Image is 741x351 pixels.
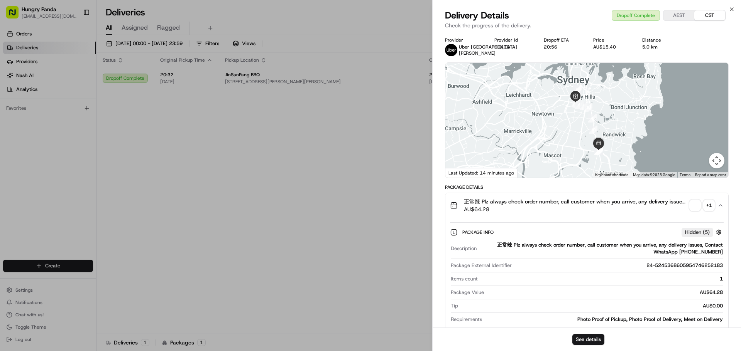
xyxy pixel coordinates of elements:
div: 5 [572,98,580,107]
img: Google [447,168,473,178]
div: Provider [445,37,482,43]
div: 1 [481,275,723,282]
div: 9 [588,114,597,123]
div: 5.0 km [642,44,679,50]
span: • [64,140,67,146]
span: Knowledge Base [15,172,59,180]
img: 1727276513143-84d647e1-66c0-4f92-a045-3c9f9f5dfd92 [16,74,30,87]
img: 1736555255976-a54dd68f-1ca7-489b-9aae-adbdc363a1c4 [15,141,22,147]
span: [PERSON_NAME] [459,50,496,56]
p: Welcome 👋 [8,31,140,43]
div: 6 [575,101,584,109]
div: AU$15.40 [593,44,630,50]
div: Last Updated: 14 minutes ago [445,168,518,178]
img: 1736555255976-a54dd68f-1ca7-489b-9aae-adbdc363a1c4 [8,74,22,87]
button: AEST [663,10,694,20]
span: 正常辣 Plz always check order number, call customer when you arrive, any delivery issues, Contact Wh... [464,198,687,205]
span: Items count [451,275,478,282]
div: Photo Proof of Pickup, Photo Proof of Delivery, Meet on Delivery [485,316,723,323]
div: Start new chat [35,74,127,81]
div: Distance [642,37,679,43]
span: Requirements [451,316,482,323]
span: Description [451,245,477,252]
button: +1 [690,200,714,211]
div: Package Details [445,184,729,190]
span: 8月7日 [68,140,83,146]
div: Dropoff ETA [544,37,581,43]
span: AU$64.28 [464,205,687,213]
button: Keyboard shortcuts [595,172,628,178]
div: 20:56 [544,44,581,50]
div: 正常辣 Plz always check order number, call customer when you arrive, any delivery issues, Contact Wh... [480,242,723,255]
div: 📗 [8,173,14,179]
span: Package Info [462,229,495,235]
div: + 1 [704,200,714,211]
div: 10 [589,126,597,134]
div: 24-5245368605954746252183 [515,262,723,269]
div: 15 [594,147,603,155]
span: [PERSON_NAME] [24,140,63,146]
button: 正常辣 Plz always check order number, call customer when you arrive, any delivery issues, Contact Wh... [445,193,728,218]
button: CST [694,10,725,20]
a: 📗Knowledge Base [5,169,62,183]
div: 8 [584,103,592,112]
span: Tip [451,302,458,309]
span: Delivery Details [445,9,509,22]
span: Uber [GEOGRAPHIC_DATA] [459,44,517,50]
input: Clear [20,50,127,58]
a: Report a map error [695,173,726,177]
span: Pylon [77,191,93,197]
a: Open this area in Google Maps (opens a new window) [447,168,473,178]
div: 3 [573,85,582,94]
button: See all [120,99,140,108]
div: Price [593,37,630,43]
button: See details [572,334,604,345]
div: We're available if you need us! [35,81,106,87]
div: Provider Id [494,37,531,43]
button: 6D479 [494,44,510,50]
div: 2 [573,86,581,95]
div: AU$0.00 [461,302,723,309]
button: Hidden (5) [682,227,724,237]
a: Terms [680,173,690,177]
div: 7 [580,101,589,110]
span: Map data ©2025 Google [633,173,675,177]
span: Hidden ( 5 ) [685,229,710,236]
button: Start new chat [131,76,140,85]
span: • [25,119,28,126]
img: uber-new-logo.jpeg [445,44,457,56]
span: 8月15日 [30,119,48,126]
span: Package Value [451,289,484,296]
a: 💻API Documentation [62,169,127,183]
div: 💻 [65,173,71,179]
a: Powered byPylon [54,191,93,197]
img: Nash [8,8,23,23]
span: Package External Identifier [451,262,512,269]
div: 正常辣 Plz always check order number, call customer when you arrive, any delivery issues, Contact Wh... [445,218,728,337]
img: Asif Zaman Khan [8,133,20,145]
div: Past conversations [8,100,49,106]
span: API Documentation [73,172,124,180]
button: Map camera controls [709,153,724,168]
div: AU$64.28 [487,289,723,296]
p: Check the progress of the delivery. [445,22,729,29]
